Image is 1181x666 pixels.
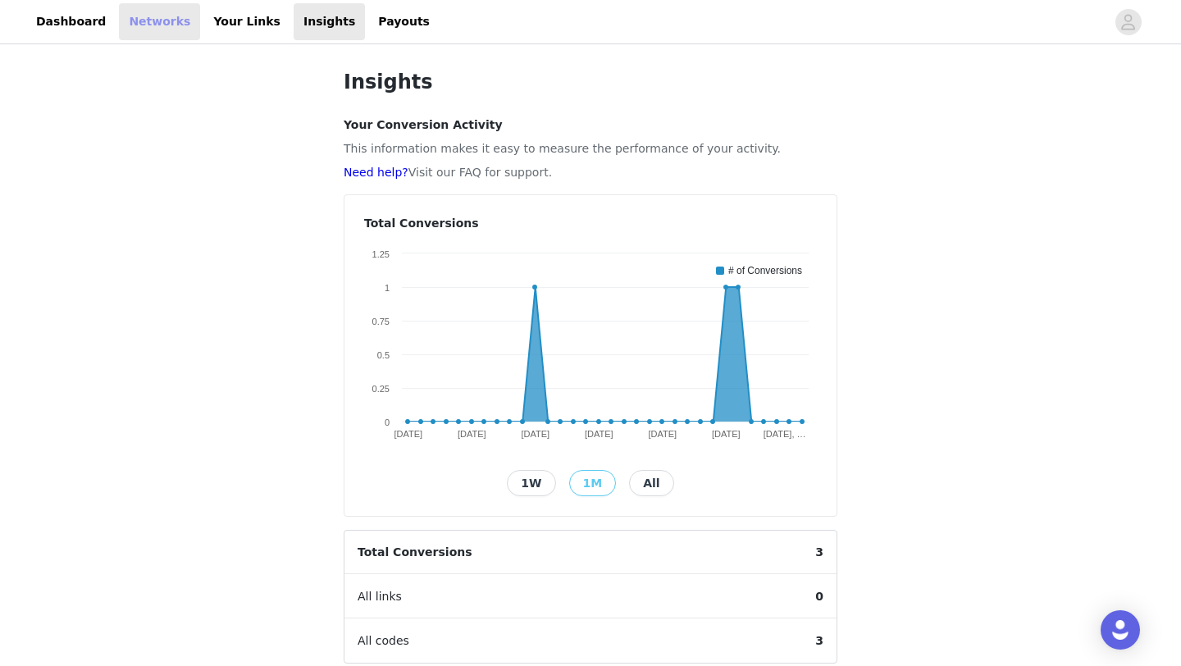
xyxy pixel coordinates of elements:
a: Networks [119,3,200,40]
button: 1W [507,470,555,496]
a: Dashboard [26,3,116,40]
text: 0.25 [372,384,390,394]
h1: Insights [344,67,837,97]
span: All codes [344,619,422,663]
a: Payouts [368,3,440,40]
span: 3 [802,619,837,663]
span: Total Conversions [344,531,486,574]
p: This information makes it easy to measure the performance of your activity. [344,140,837,157]
text: [DATE] [585,429,613,439]
p: Visit our FAQ for support. [344,164,837,181]
button: 1M [569,470,617,496]
text: [DATE] [648,429,677,439]
h4: Total Conversions [364,215,817,232]
text: [DATE] [394,429,422,439]
a: Insights [294,3,365,40]
a: Your Links [203,3,290,40]
text: [DATE] [521,429,549,439]
a: Need help? [344,166,408,179]
text: 1 [385,283,390,293]
text: 1.25 [372,249,390,259]
div: avatar [1120,9,1136,35]
text: [DATE] [712,429,741,439]
span: All links [344,575,415,618]
text: [DATE] [458,429,486,439]
text: # of Conversions [728,265,802,276]
text: 0 [385,417,390,427]
text: [DATE], … [764,429,806,439]
h4: Your Conversion Activity [344,116,837,134]
text: 0.75 [372,317,390,326]
div: Open Intercom Messenger [1101,610,1140,650]
span: 3 [802,531,837,574]
button: All [629,470,673,496]
text: 0.5 [377,350,390,360]
span: 0 [802,575,837,618]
